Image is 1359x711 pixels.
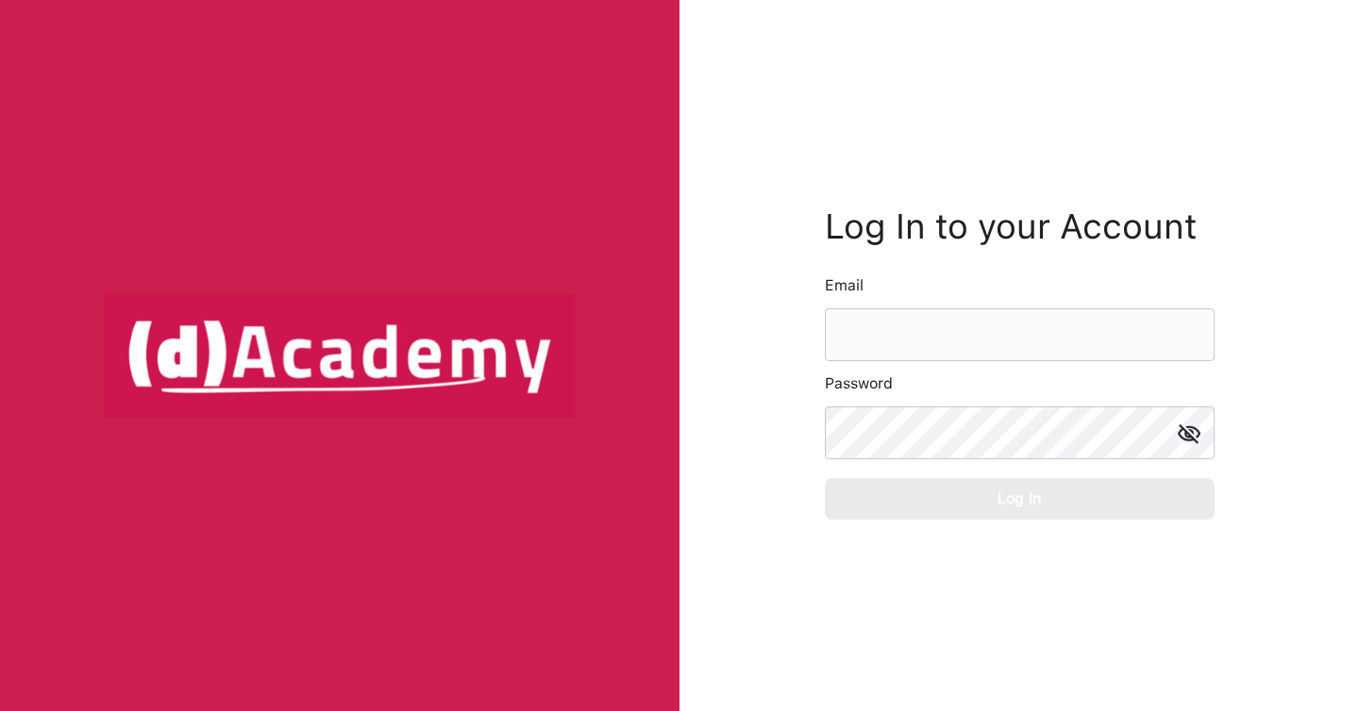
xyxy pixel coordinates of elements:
[104,293,576,418] img: logo
[825,273,864,299] label: Email
[825,371,893,397] label: Password
[825,478,1215,520] button: Log In
[825,211,1215,242] h3: Log In to your Account
[1178,423,1200,443] img: icon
